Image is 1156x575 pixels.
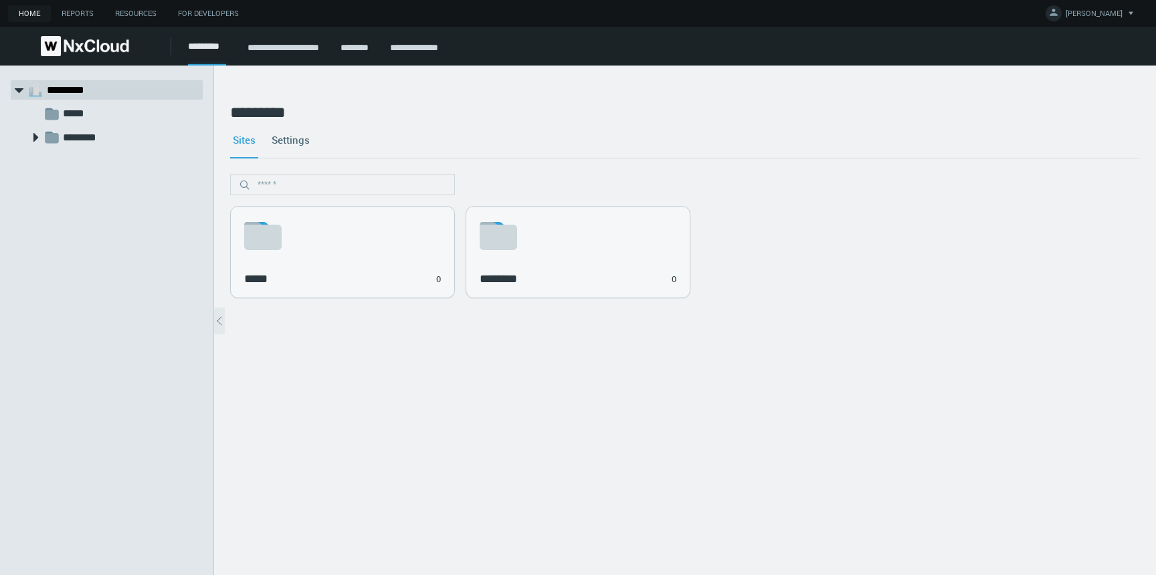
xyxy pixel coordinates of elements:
[51,5,104,22] a: Reports
[8,5,51,22] a: Home
[436,273,441,286] div: 0
[167,5,250,22] a: For Developers
[41,36,129,56] img: Nx Cloud logo
[230,122,258,158] a: Sites
[269,122,312,158] a: Settings
[1066,8,1123,23] span: [PERSON_NAME]
[104,5,167,22] a: Resources
[672,273,676,286] div: 0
